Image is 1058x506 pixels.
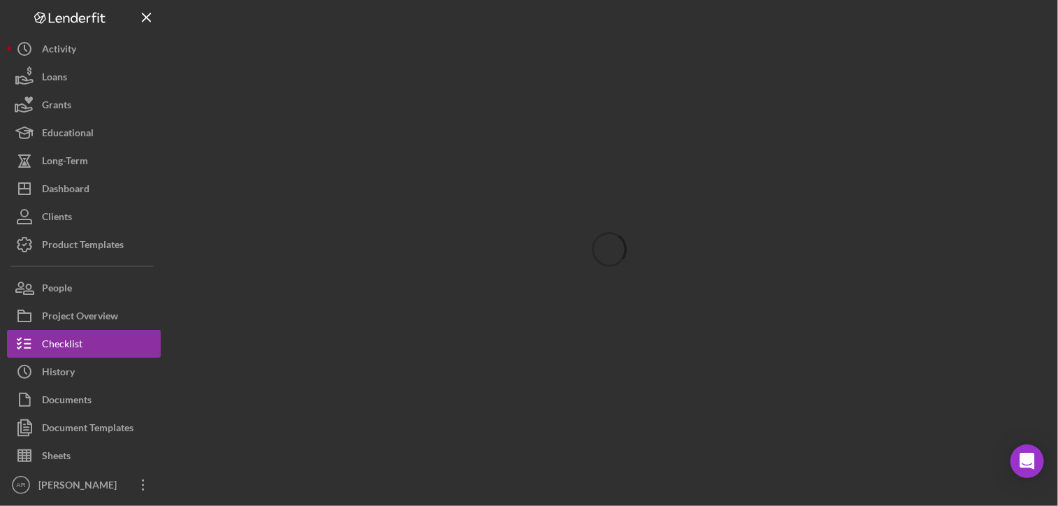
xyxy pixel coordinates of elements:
button: Clients [7,203,161,231]
button: People [7,274,161,302]
div: Documents [42,386,92,417]
button: Sheets [7,442,161,470]
button: Documents [7,386,161,414]
div: Loans [42,63,67,94]
div: Product Templates [42,231,124,262]
button: Checklist [7,330,161,358]
button: Project Overview [7,302,161,330]
div: Checklist [42,330,82,361]
button: History [7,358,161,386]
div: Sheets [42,442,71,473]
button: Long-Term [7,147,161,175]
div: Document Templates [42,414,133,445]
div: Educational [42,119,94,150]
text: AR [16,482,25,489]
div: Dashboard [42,175,89,206]
div: People [42,274,72,305]
div: Long-Term [42,147,88,178]
div: History [42,358,75,389]
div: Clients [42,203,72,234]
button: AR[PERSON_NAME] [7,471,161,499]
div: Grants [42,91,71,122]
button: Product Templates [7,231,161,259]
div: Project Overview [42,302,118,333]
button: Dashboard [7,175,161,203]
button: Document Templates [7,414,161,442]
button: Grants [7,91,161,119]
div: Open Intercom Messenger [1010,444,1044,478]
div: Activity [42,35,76,66]
div: [PERSON_NAME] [35,471,126,503]
button: Educational [7,119,161,147]
button: Activity [7,35,161,63]
button: Loans [7,63,161,91]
